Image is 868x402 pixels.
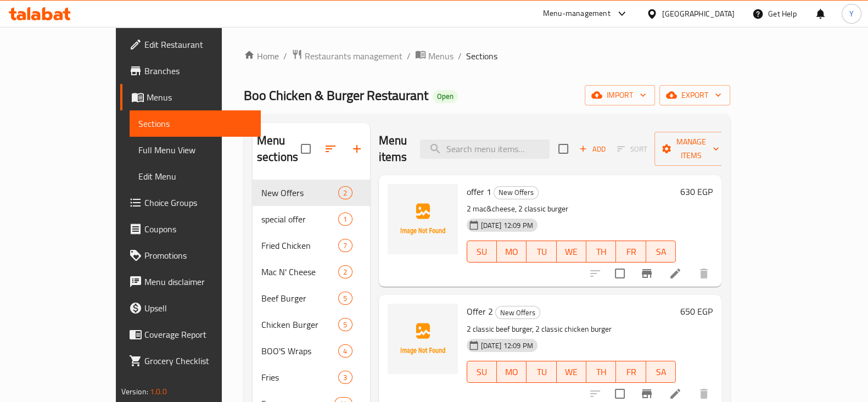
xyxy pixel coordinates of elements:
[531,364,552,380] span: TU
[494,186,539,199] div: New Offers
[680,184,713,199] h6: 630 EGP
[415,49,453,63] a: Menus
[497,241,527,263] button: MO
[428,49,453,63] span: Menus
[294,137,317,160] span: Select all sections
[501,364,522,380] span: MO
[420,139,550,159] input: search
[144,302,252,315] span: Upsell
[147,91,252,104] span: Menus
[261,239,338,252] span: Fried Chicken
[543,7,611,20] div: Menu-management
[477,220,537,231] span: [DATE] 12:09 PM
[610,141,654,158] span: Select section first
[339,320,351,330] span: 5
[680,304,713,319] h6: 650 EGP
[257,132,301,165] h2: Menu sections
[144,222,252,236] span: Coupons
[527,241,556,263] button: TU
[130,163,261,189] a: Edit Menu
[261,371,338,384] div: Fries
[646,241,676,263] button: SA
[144,249,252,262] span: Promotions
[663,135,719,163] span: Manage items
[591,244,612,260] span: TH
[120,348,261,374] a: Grocery Checklist
[561,364,582,380] span: WE
[472,244,492,260] span: SU
[261,292,338,305] span: Beef Burger
[253,180,370,206] div: New Offers2
[261,344,338,358] div: BOO'S Wraps
[339,241,351,251] span: 7
[669,267,682,280] a: Edit menu item
[467,183,491,200] span: offer 1
[388,184,458,254] img: offer 1
[496,306,540,319] span: New Offers
[138,143,252,157] span: Full Menu View
[338,213,352,226] div: items
[339,346,351,356] span: 4
[593,88,646,102] span: import
[557,241,586,263] button: WE
[651,244,671,260] span: SA
[501,244,522,260] span: MO
[467,361,497,383] button: SU
[338,239,352,252] div: items
[144,275,252,288] span: Menu disclaimer
[244,49,279,63] a: Home
[561,244,582,260] span: WE
[668,88,721,102] span: export
[253,311,370,338] div: Chicken Burger5
[407,49,411,63] li: /
[253,338,370,364] div: BOO'S Wraps4
[120,295,261,321] a: Upsell
[433,92,458,101] span: Open
[138,117,252,130] span: Sections
[578,143,607,155] span: Add
[620,364,641,380] span: FR
[552,137,575,160] span: Select section
[585,85,655,105] button: import
[261,213,338,226] div: special offer
[120,58,261,84] a: Branches
[253,206,370,232] div: special offer1
[120,269,261,295] a: Menu disclaimer
[120,216,261,242] a: Coupons
[477,340,537,351] span: [DATE] 12:09 PM
[466,49,497,63] span: Sections
[575,141,610,158] span: Add item
[120,84,261,110] a: Menus
[253,364,370,390] div: Fries3
[144,64,252,77] span: Branches
[557,361,586,383] button: WE
[497,361,527,383] button: MO
[338,318,352,331] div: items
[849,8,854,20] span: Y
[253,232,370,259] div: Fried Chicken7
[458,49,462,63] li: /
[388,304,458,374] img: Offer 2
[138,170,252,183] span: Edit Menu
[261,186,338,199] div: New Offers
[338,371,352,384] div: items
[646,361,676,383] button: SA
[379,132,407,165] h2: Menu items
[261,265,338,278] span: Mac N' Cheese
[253,259,370,285] div: Mac N' Cheese2
[651,364,671,380] span: SA
[616,241,646,263] button: FR
[344,136,370,162] button: Add section
[654,132,728,166] button: Manage items
[338,265,352,278] div: items
[467,202,676,216] p: 2 mac&cheese, 2 classic burger
[144,354,252,367] span: Grocery Checklist
[130,137,261,163] a: Full Menu View
[339,293,351,304] span: 5
[575,141,610,158] button: Add
[691,260,717,287] button: delete
[120,189,261,216] a: Choice Groups
[305,49,402,63] span: Restaurants management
